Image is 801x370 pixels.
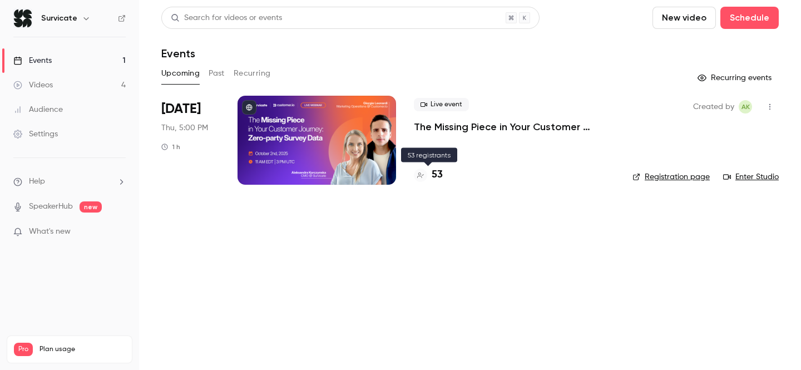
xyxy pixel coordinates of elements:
[13,80,53,91] div: Videos
[161,122,208,134] span: Thu, 5:00 PM
[29,176,45,188] span: Help
[432,167,443,182] h4: 53
[161,65,200,82] button: Upcoming
[693,69,779,87] button: Recurring events
[652,7,716,29] button: New video
[161,100,201,118] span: [DATE]
[723,171,779,182] a: Enter Studio
[741,100,750,114] span: AK
[29,226,71,238] span: What's new
[41,13,77,24] h6: Survicate
[29,201,73,213] a: SpeakerHub
[13,55,52,66] div: Events
[171,12,282,24] div: Search for videos or events
[14,343,33,356] span: Pro
[161,47,195,60] h1: Events
[414,98,469,111] span: Live event
[414,167,443,182] a: 53
[414,120,615,134] a: The Missing Piece in Your Customer Journey: Zero-party Survey Data
[161,142,180,151] div: 1 h
[693,100,734,114] span: Created by
[739,100,752,114] span: Aleksandra Korczyńska
[112,227,126,237] iframe: Noticeable Trigger
[14,9,32,27] img: Survicate
[13,104,63,115] div: Audience
[209,65,225,82] button: Past
[161,96,220,185] div: Oct 2 Thu, 11:00 AM (America/New York)
[80,201,102,213] span: new
[234,65,271,82] button: Recurring
[13,129,58,140] div: Settings
[39,345,125,354] span: Plan usage
[632,171,710,182] a: Registration page
[720,7,779,29] button: Schedule
[13,176,126,188] li: help-dropdown-opener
